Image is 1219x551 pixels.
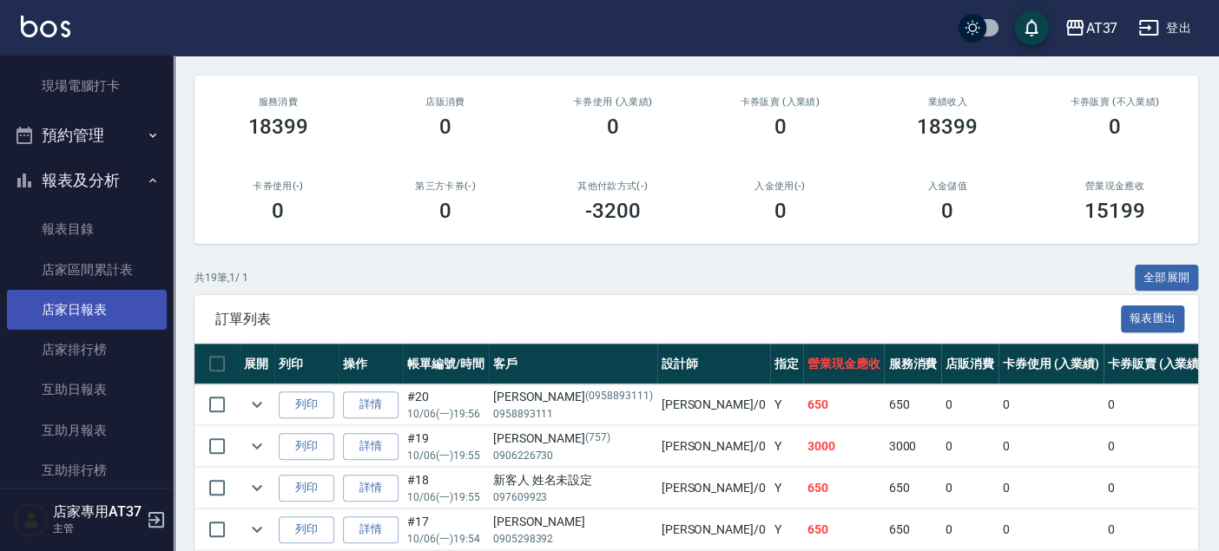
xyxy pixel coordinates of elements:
[585,388,653,406] p: (0958893111)
[383,180,509,192] h2: 第三方卡券(-)
[941,426,998,467] td: 0
[770,468,803,508] td: Y
[244,516,270,542] button: expand row
[1109,115,1121,139] h3: 0
[403,384,489,425] td: #20
[1121,310,1185,326] a: 報表匯出
[53,503,142,521] h5: 店家專用AT37
[439,115,451,139] h3: 0
[1084,199,1145,223] h3: 15199
[884,426,941,467] td: 3000
[941,468,998,508] td: 0
[7,330,167,370] a: 店家排行榜
[884,344,941,384] th: 服務消費
[1085,17,1117,39] div: AT37
[998,384,1104,425] td: 0
[7,158,167,203] button: 報表及分析
[1051,180,1177,192] h2: 營業現金應收
[403,426,489,467] td: #19
[247,115,308,139] h3: 18399
[657,509,770,550] td: [PERSON_NAME] /0
[585,430,610,448] p: (757)
[279,433,334,460] button: 列印
[7,66,167,106] a: 現場電腦打卡
[770,344,803,384] th: 指定
[215,96,341,108] h3: 服務消費
[717,180,843,192] h2: 入金使用(-)
[1058,10,1124,46] button: AT37
[803,509,885,550] td: 650
[493,448,653,463] p: 0906226730
[550,96,675,108] h2: 卡券使用 (入業績)
[1104,344,1209,384] th: 卡券販賣 (入業績)
[803,468,885,508] td: 650
[1104,468,1209,508] td: 0
[657,468,770,508] td: [PERSON_NAME] /0
[1135,265,1199,292] button: 全部展開
[884,468,941,508] td: 650
[343,433,399,460] a: 詳情
[941,509,998,550] td: 0
[343,475,399,502] a: 詳情
[493,531,653,547] p: 0905298392
[1121,305,1185,332] button: 報表匯出
[279,391,334,418] button: 列印
[339,344,403,384] th: 操作
[493,489,653,505] p: 097609923
[884,509,941,550] td: 650
[7,113,167,158] button: 預約管理
[885,96,1011,108] h2: 業績收入
[770,426,803,467] td: Y
[244,391,270,417] button: expand row
[657,426,770,467] td: [PERSON_NAME] /0
[941,344,998,384] th: 店販消費
[770,509,803,550] td: Y
[489,344,657,384] th: 客戶
[774,199,786,223] h3: 0
[717,96,843,108] h2: 卡券販賣 (入業績)
[403,344,489,384] th: 帳單編號/時間
[240,344,274,384] th: 展開
[53,521,142,536] p: 主管
[383,96,509,108] h2: 店販消費
[215,180,341,192] h2: 卡券使用(-)
[7,209,167,249] a: 報表目錄
[998,426,1104,467] td: 0
[884,384,941,425] td: 650
[885,180,1011,192] h2: 入金儲值
[1014,10,1049,45] button: save
[407,448,484,463] p: 10/06 (一) 19:55
[215,311,1121,328] span: 訂單列表
[279,475,334,502] button: 列印
[407,531,484,547] p: 10/06 (一) 19:54
[1051,96,1177,108] h2: 卡券販賣 (不入業績)
[7,250,167,290] a: 店家區間累計表
[274,344,339,384] th: 列印
[770,384,803,425] td: Y
[493,430,653,448] div: [PERSON_NAME]
[7,290,167,330] a: 店家日報表
[774,115,786,139] h3: 0
[998,509,1104,550] td: 0
[493,406,653,422] p: 0958893111
[998,344,1104,384] th: 卡券使用 (入業績)
[21,16,70,37] img: Logo
[7,450,167,490] a: 互助排行榜
[941,384,998,425] td: 0
[7,410,167,450] a: 互助月報表
[407,489,484,505] p: 10/06 (一) 19:55
[439,199,451,223] h3: 0
[803,384,885,425] td: 650
[14,502,49,537] img: Person
[343,391,399,418] a: 詳情
[941,199,953,223] h3: 0
[493,388,653,406] div: [PERSON_NAME]
[272,199,284,223] h3: 0
[585,199,641,223] h3: -3200
[998,468,1104,508] td: 0
[7,370,167,410] a: 互助日報表
[403,509,489,550] td: #17
[803,344,885,384] th: 營業現金應收
[244,433,270,459] button: expand row
[493,513,653,531] div: [PERSON_NAME]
